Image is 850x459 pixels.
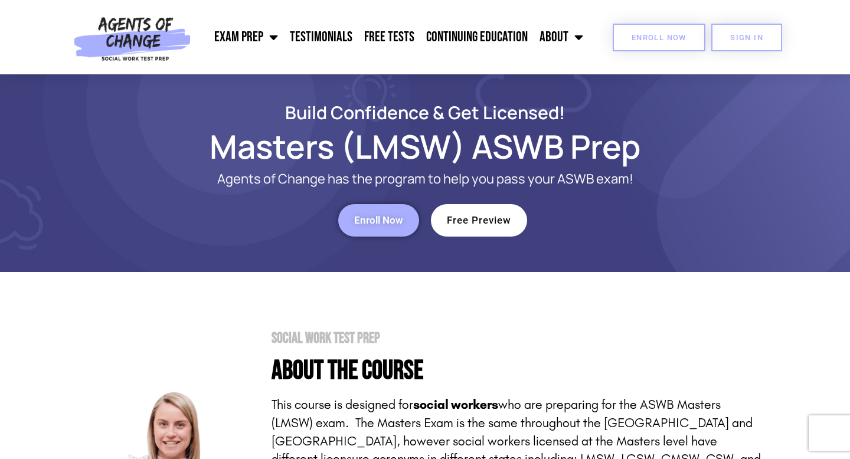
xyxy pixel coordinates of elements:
[284,22,358,52] a: Testimonials
[208,22,284,52] a: Exam Prep
[354,215,403,225] span: Enroll Now
[420,22,534,52] a: Continuing Education
[89,133,761,160] h1: Masters (LMSW) ASWB Prep
[447,215,511,225] span: Free Preview
[358,22,420,52] a: Free Tests
[272,358,761,384] h4: About the Course
[338,204,419,237] a: Enroll Now
[89,104,761,121] h2: Build Confidence & Get Licensed!
[613,24,705,51] a: Enroll Now
[632,34,686,41] span: Enroll Now
[272,331,761,346] h2: Social Work Test Prep
[431,204,527,237] a: Free Preview
[197,22,590,52] nav: Menu
[413,397,498,412] strong: social workers
[711,24,782,51] a: SIGN IN
[136,172,714,186] p: Agents of Change has the program to help you pass your ASWB exam!
[730,34,763,41] span: SIGN IN
[534,22,589,52] a: About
